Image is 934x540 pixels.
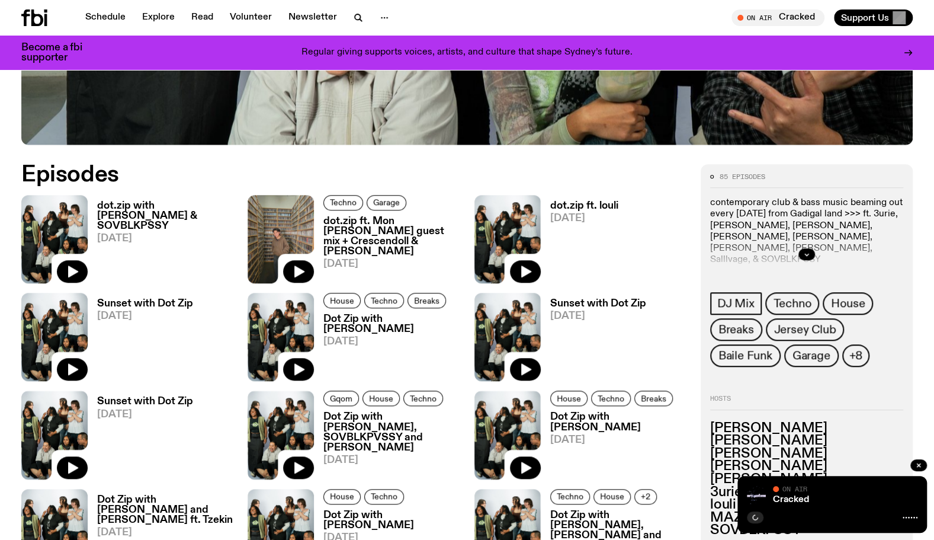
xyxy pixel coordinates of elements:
[88,299,193,381] a: Sunset with Dot Zip[DATE]
[97,234,233,244] span: [DATE]
[88,201,233,283] a: dot.zip with [PERSON_NAME] & SOVBLKPSSY[DATE]
[710,434,903,448] h3: [PERSON_NAME]
[823,292,873,315] a: House
[593,489,631,504] a: House
[550,311,646,321] span: [DATE]
[403,391,443,406] a: Techno
[710,292,762,315] a: DJ Mix
[550,412,686,432] h3: Dot Zip with [PERSON_NAME]
[717,297,755,310] span: DJ Mix
[710,499,903,512] h3: louli
[373,198,400,207] span: Garage
[784,344,839,367] a: Garage
[598,394,624,403] span: Techno
[774,323,836,336] span: Jersey Club
[557,492,583,501] span: Techno
[410,394,436,403] span: Techno
[718,349,772,362] span: Baile Funk
[550,435,686,445] span: [DATE]
[362,391,400,406] a: House
[223,9,279,26] a: Volunteer
[773,297,811,310] span: Techno
[773,495,809,504] a: Cracked
[21,164,611,186] h2: Episodes
[97,311,193,321] span: [DATE]
[364,293,404,308] a: Techno
[710,344,781,367] a: Baile Funk
[710,422,903,435] h3: [PERSON_NAME]
[834,9,913,26] button: Support Us
[634,391,673,406] a: Breaks
[591,391,631,406] a: Techno
[710,473,903,486] h3: [PERSON_NAME]
[371,492,397,501] span: Techno
[97,528,233,538] span: [DATE]
[841,12,889,23] span: Support Us
[550,299,646,309] h3: Sunset with Dot Zip
[720,174,765,180] span: 85 episodes
[550,201,618,211] h3: dot.zip ft. louli
[314,314,460,381] a: Dot Zip with [PERSON_NAME][DATE]
[710,460,903,473] h3: [PERSON_NAME]
[550,489,590,504] a: Techno
[600,492,624,501] span: House
[323,195,363,210] a: Techno
[314,216,460,283] a: dot.zip ft. Mon [PERSON_NAME] guest mix + Crescendoll & [PERSON_NAME][DATE]
[323,337,460,347] span: [DATE]
[710,318,762,341] a: Breaks
[634,489,657,504] button: +2
[710,395,903,410] h2: Hosts
[407,293,446,308] a: Breaks
[641,394,666,403] span: Breaks
[97,397,193,407] h3: Sunset with Dot Zip
[710,448,903,461] h3: [PERSON_NAME]
[323,216,460,257] h3: dot.zip ft. Mon [PERSON_NAME] guest mix + Crescendoll & [PERSON_NAME]
[367,195,406,210] a: Garage
[97,201,233,231] h3: dot.zip with [PERSON_NAME] & SOVBLKPSSY
[97,299,193,309] h3: Sunset with Dot Zip
[710,486,903,499] h3: 3urie
[323,455,460,465] span: [DATE]
[78,9,133,26] a: Schedule
[364,489,404,504] a: Techno
[97,410,193,420] span: [DATE]
[557,394,581,403] span: House
[842,344,870,367] button: +8
[710,524,903,537] h3: SOVBLKPSSY
[369,394,393,403] span: House
[541,201,618,283] a: dot.zip ft. louli[DATE]
[314,412,460,479] a: Dot Zip with [PERSON_NAME], SOVBLKPVSSY and [PERSON_NAME][DATE]
[323,412,460,452] h3: Dot Zip with [PERSON_NAME], SOVBLKPVSSY and [PERSON_NAME]
[281,9,344,26] a: Newsletter
[135,9,182,26] a: Explore
[301,47,633,58] p: Regular giving supports voices, artists, and culture that shape Sydney’s future.
[88,397,193,479] a: Sunset with Dot Zip[DATE]
[330,492,354,501] span: House
[323,391,359,406] a: Gqom
[414,296,439,305] span: Breaks
[330,296,354,305] span: House
[323,293,361,308] a: House
[371,296,397,305] span: Techno
[710,512,903,525] h3: MAZ
[718,323,754,336] span: Breaks
[831,297,865,310] span: House
[550,213,618,223] span: [DATE]
[765,292,820,315] a: Techno
[184,9,220,26] a: Read
[323,259,460,269] span: [DATE]
[766,318,845,341] a: Jersey Club
[97,495,233,525] h3: Dot Zip with [PERSON_NAME] and [PERSON_NAME] ft. Tzekin
[323,510,460,531] h3: Dot Zip with [PERSON_NAME]
[21,43,97,63] h3: Become a fbi supporter
[550,391,588,406] a: House
[323,489,361,504] a: House
[541,412,686,479] a: Dot Zip with [PERSON_NAME][DATE]
[782,485,807,493] span: On Air
[330,394,352,403] span: Gqom
[747,485,766,504] img: Logo for Podcast Cracked. Black background, with white writing, with glass smashing graphics
[849,349,863,362] span: +8
[323,314,460,334] h3: Dot Zip with [PERSON_NAME]
[541,299,646,381] a: Sunset with Dot Zip[DATE]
